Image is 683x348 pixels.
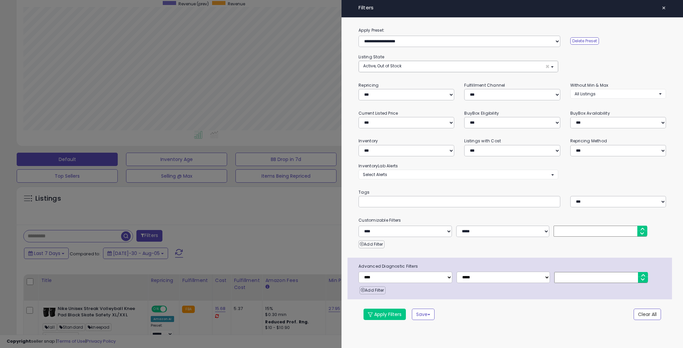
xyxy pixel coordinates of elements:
button: Add Filter [359,240,384,248]
button: Add Filter [360,286,385,294]
small: BuyBox Availability [570,110,610,116]
span: All Listings [575,91,596,97]
small: Fulfillment Channel [464,82,505,88]
small: Inventory [359,138,378,144]
small: Without Min & Max [570,82,609,88]
span: × [545,63,550,70]
span: × [662,3,666,13]
button: All Listings [570,89,666,99]
span: Select Alerts [363,172,387,177]
button: Select Alerts [359,170,558,179]
button: Delete Preset [570,37,599,45]
button: Apply Filters [364,309,406,320]
button: × [659,3,669,13]
small: Tags [354,189,671,196]
button: Clear All [634,309,661,320]
small: Repricing Method [570,138,607,144]
h4: Filters [359,5,666,11]
small: Repricing [359,82,379,88]
label: Apply Preset: [354,27,671,34]
span: Active, Out of Stock [363,63,402,69]
small: Listing State [359,54,384,60]
small: InventoryLab Alerts [359,163,398,169]
span: Advanced Diagnostic Filters [354,263,672,270]
small: Listings with Cost [464,138,501,144]
small: Customizable Filters [354,217,671,224]
small: BuyBox Eligibility [464,110,499,116]
button: Save [412,309,435,320]
small: Current Listed Price [359,110,398,116]
button: Active, Out of Stock × [359,61,558,72]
